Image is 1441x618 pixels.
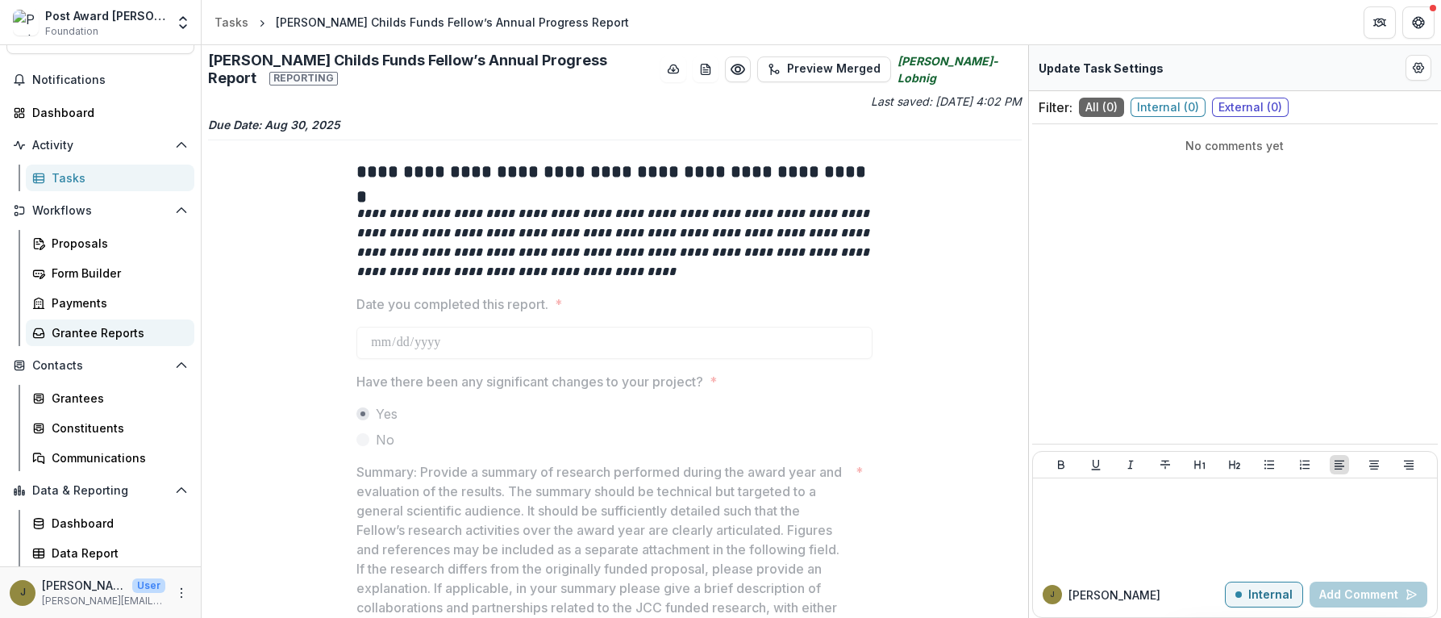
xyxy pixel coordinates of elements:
[6,198,194,223] button: Open Workflows
[6,132,194,158] button: Open Activity
[132,578,165,593] p: User
[208,116,1022,133] p: Due Date: Aug 30, 2025
[1225,455,1244,474] button: Heading 2
[1039,98,1072,117] p: Filter:
[693,56,718,82] button: download-word-button
[1310,582,1427,608] button: Add Comment
[6,478,194,503] button: Open Data & Reporting
[1364,455,1384,474] button: Align Center
[1212,98,1289,117] span: External ( 0 )
[26,385,194,411] a: Grantees
[1225,582,1303,608] button: Internal
[1260,455,1279,474] button: Bullet List
[42,594,165,608] p: [PERSON_NAME][EMAIL_ADDRESS][PERSON_NAME][DOMAIN_NAME]
[208,52,654,86] h2: [PERSON_NAME] Childs Funds Fellow’s Annual Progress Report
[32,359,169,373] span: Contacts
[1190,455,1210,474] button: Heading 1
[26,510,194,537] a: Dashboard
[52,324,181,341] div: Grantee Reports
[1248,588,1293,602] p: Internal
[52,294,181,311] div: Payments
[269,72,338,85] span: Reporting
[618,93,1021,110] p: Last saved: [DATE] 4:02 PM
[52,169,181,186] div: Tasks
[13,10,39,35] img: Post Award Jane Coffin Childs Memorial Fund
[26,165,194,191] a: Tasks
[52,545,181,562] div: Data Report
[1052,455,1071,474] button: Bold
[276,14,629,31] div: [PERSON_NAME] Childs Funds Fellow’s Annual Progress Report
[52,265,181,282] div: Form Builder
[1399,455,1418,474] button: Align Right
[208,10,255,34] a: Tasks
[208,10,635,34] nav: breadcrumb
[32,484,169,498] span: Data & Reporting
[32,73,188,87] span: Notifications
[52,515,181,532] div: Dashboard
[356,372,703,391] p: Have there been any significant changes to your project?
[32,204,169,218] span: Workflows
[52,420,181,436] div: Constituents
[1156,455,1175,474] button: Strike
[660,56,686,82] button: download-button
[52,449,181,466] div: Communications
[1295,455,1314,474] button: Ordered List
[52,390,181,407] div: Grantees
[6,67,194,93] button: Notifications
[1131,98,1206,117] span: Internal ( 0 )
[725,56,751,82] button: Preview 37d55bb7-6e9c-487d-a427-f71390e4360e.pdf
[1402,6,1435,39] button: Get Help
[1121,455,1140,474] button: Italicize
[757,56,891,82] button: Preview Merged
[172,6,194,39] button: Open entity switcher
[45,24,98,39] span: Foundation
[45,7,165,24] div: Post Award [PERSON_NAME] Childs Memorial Fund
[1079,98,1124,117] span: All ( 0 )
[26,445,194,471] a: Communications
[1364,6,1396,39] button: Partners
[1086,455,1106,474] button: Underline
[376,404,398,424] span: Yes
[26,540,194,566] a: Data Report
[1330,455,1349,474] button: Align Left
[1406,55,1431,81] button: Edit Form Settings
[1068,587,1160,603] p: [PERSON_NAME]
[42,577,126,594] p: [PERSON_NAME]
[1039,60,1164,77] p: Update Task Settings
[6,99,194,126] a: Dashboard
[26,319,194,346] a: Grantee Reports
[1050,591,1055,599] div: Jamie
[26,260,194,286] a: Form Builder
[20,587,26,598] div: Jamie
[898,52,1022,86] i: [PERSON_NAME]-Lobnig
[52,235,181,252] div: Proposals
[32,104,181,121] div: Dashboard
[1039,137,1431,154] p: No comments yet
[6,353,194,378] button: Open Contacts
[172,583,191,603] button: More
[376,430,394,449] span: No
[32,139,169,152] span: Activity
[26,415,194,441] a: Constituents
[214,14,248,31] div: Tasks
[26,230,194,257] a: Proposals
[26,290,194,316] a: Payments
[356,294,548,314] p: Date you completed this report.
